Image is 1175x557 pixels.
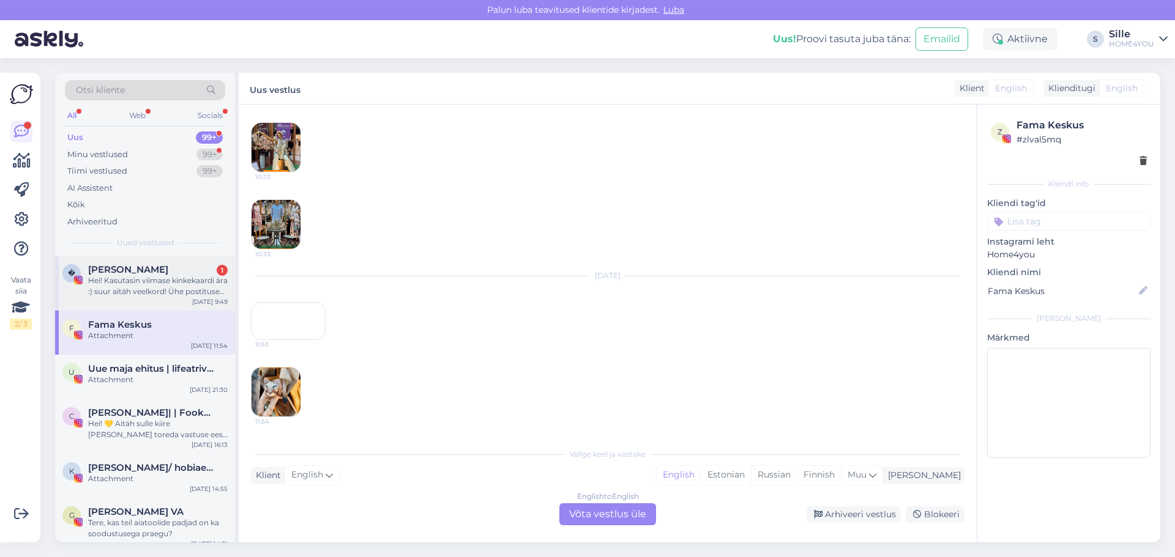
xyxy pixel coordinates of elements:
div: Valige keel ja vastake [251,449,964,460]
span: 10:33 [255,249,301,259]
div: # zlval5mq [1016,133,1147,146]
b: Uus! [773,33,796,45]
div: Tere, kas teil aiatoolide padjad on ka soodustusega praegu? [88,517,228,539]
div: [DATE] [251,270,964,281]
div: Finnish [797,466,841,484]
span: z [998,127,1002,136]
img: attachment [252,367,300,416]
span: C [69,411,75,421]
div: Kõik [67,199,85,211]
div: Russian [751,466,797,484]
span: Uue maja ehitus | lifeatriverside [88,363,215,374]
span: Muu [848,469,867,480]
div: Sille [1109,29,1154,39]
div: AI Assistent [67,182,113,194]
span: Fama Keskus [88,319,152,330]
div: Estonian [701,466,751,484]
div: Kliendi info [987,179,1151,190]
span: G [69,511,75,520]
div: Hei! 💛 Aitäh sulle kiire [PERSON_NAME] toreda vastuse eest :) Panen igatahes pöidlad pihku, et eh... [88,418,228,440]
div: Attachment [88,473,228,484]
div: English to English [577,491,639,502]
div: Hei! Kasutasin viimase kinkekaardi ära :) suur aitäh veelkord! Ühe postituse teen veel sellele li... [88,275,228,297]
div: Klient [955,82,985,95]
input: Lisa tag [987,212,1151,231]
div: Aktiivne [983,28,1057,50]
span: Cätlin Lage| | Fookuse & tegevuste mentor [88,407,215,418]
div: Attachment [88,374,228,385]
span: U [69,367,75,377]
img: attachment [252,200,300,249]
div: [DATE] 21:30 [190,385,228,394]
label: Uus vestlus [250,80,300,97]
p: Kliendi nimi [987,266,1151,279]
span: 11:53 [255,340,301,349]
span: English [291,468,323,482]
div: [DATE] 14:55 [190,484,228,493]
div: Arhiveeritud [67,216,117,228]
div: Uus [67,131,83,144]
button: Emailid [916,28,968,51]
div: [PERSON_NAME] [883,469,961,482]
span: Otsi kliente [76,84,125,97]
div: [DATE] 11:54 [191,341,228,350]
div: Attachment [88,330,228,341]
div: Proovi tasuta juba täna: [773,32,911,46]
span: Galina VA [88,506,184,517]
p: Märkmed [987,331,1151,344]
span: 𝐂𝐀𝐑𝐎𝐋𝐘𝐍 𝐏𝐀𝐉𝐔𝐋𝐀 [88,264,168,275]
div: [PERSON_NAME] [987,313,1151,324]
span: 10:33 [255,172,301,182]
div: [DATE] 16:13 [192,440,228,449]
a: SilleHOME4YOU [1109,29,1168,49]
p: Kliendi tag'id [987,197,1151,210]
img: attachment [252,123,300,172]
div: Tiimi vestlused [67,165,127,177]
input: Lisa nimi [988,284,1136,298]
span: Luba [660,4,688,15]
span: 11:54 [255,417,301,426]
div: S [1087,31,1104,48]
div: 1 [217,265,228,276]
div: English [657,466,701,484]
div: 99+ [196,165,223,177]
div: HOME4YOU [1109,39,1154,49]
span: English [1106,82,1138,95]
div: 2 / 3 [10,319,32,330]
div: Klient [251,469,281,482]
div: Arhiveeri vestlus [807,506,901,523]
p: Instagrami leht [987,235,1151,248]
div: Web [127,108,148,124]
span: Uued vestlused [117,237,174,248]
span: � [68,268,75,278]
div: Klienditugi [1043,82,1095,95]
div: Võta vestlus üle [559,503,656,525]
div: 99+ [196,131,223,144]
div: All [65,108,79,124]
div: Vaata siia [10,275,32,330]
span: K [69,467,75,476]
img: Askly Logo [10,83,33,106]
span: F [69,323,74,333]
span: English [995,82,1027,95]
div: Minu vestlused [67,149,128,161]
div: Socials [195,108,225,124]
p: Home4you [987,248,1151,261]
div: 99+ [196,149,223,161]
span: Kairet Pintman/ hobiaednik🌺 [88,462,215,473]
div: Blokeeri [906,506,964,523]
div: Fama Keskus [1016,118,1147,133]
div: [DATE] 14:51 [191,539,228,548]
div: [DATE] 9:49 [192,297,228,306]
